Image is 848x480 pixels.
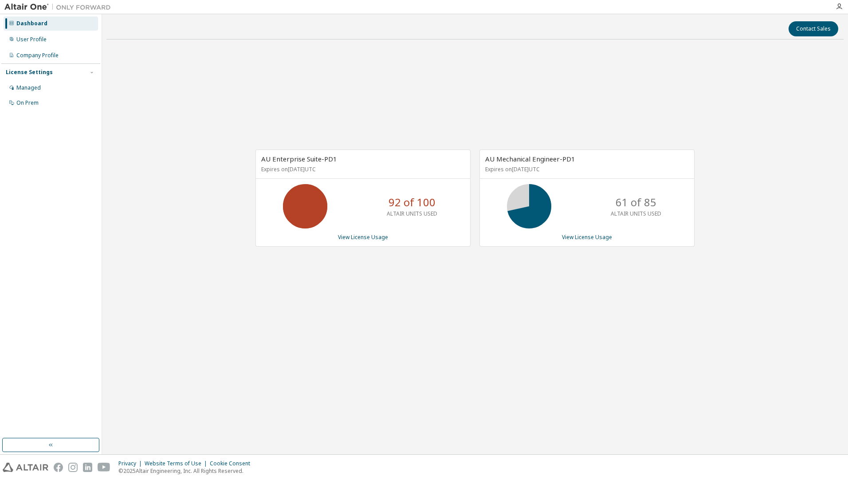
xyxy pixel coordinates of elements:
p: 92 of 100 [389,195,436,210]
div: Company Profile [16,52,59,59]
div: Website Terms of Use [145,460,210,467]
div: On Prem [16,99,39,106]
img: altair_logo.svg [3,463,48,472]
div: License Settings [6,69,53,76]
span: AU Mechanical Engineer-PD1 [485,154,575,163]
img: facebook.svg [54,463,63,472]
a: View License Usage [562,233,612,241]
div: Dashboard [16,20,47,27]
img: youtube.svg [98,463,110,472]
p: ALTAIR UNITS USED [387,210,437,217]
p: ALTAIR UNITS USED [611,210,661,217]
button: Contact Sales [789,21,838,36]
p: Expires on [DATE] UTC [485,165,687,173]
div: User Profile [16,36,47,43]
p: Expires on [DATE] UTC [261,165,463,173]
span: AU Enterprise Suite-PD1 [261,154,337,163]
div: Cookie Consent [210,460,255,467]
a: View License Usage [338,233,388,241]
img: Altair One [4,3,115,12]
div: Privacy [118,460,145,467]
p: 61 of 85 [616,195,656,210]
p: © 2025 Altair Engineering, Inc. All Rights Reserved. [118,467,255,475]
img: linkedin.svg [83,463,92,472]
div: Managed [16,84,41,91]
img: instagram.svg [68,463,78,472]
